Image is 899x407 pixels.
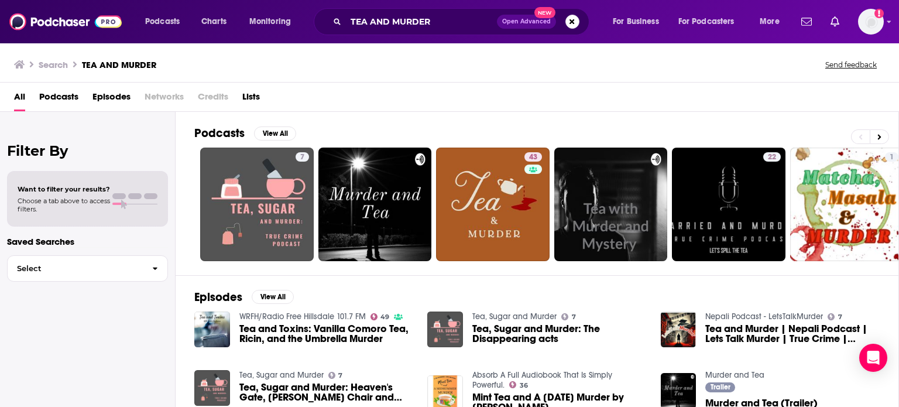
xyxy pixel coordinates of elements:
span: Podcasts [145,13,180,30]
a: 49 [370,313,390,320]
a: 22 [763,152,781,162]
span: New [534,7,555,18]
span: Tea, Sugar and Murder: Heaven's Gate, [PERSON_NAME] Chair and [PERSON_NAME] [239,382,414,402]
span: 1 [890,152,894,163]
button: View All [252,290,294,304]
a: Tea, Sugar and Murder: Heaven's Gate, Busby's Chair and Graham Young [239,382,414,402]
a: PodcastsView All [194,126,296,141]
span: 7 [300,152,304,163]
a: 36 [509,381,528,388]
h2: Filter By [7,142,168,159]
img: User Profile [858,9,884,35]
h3: TEA AND MURDER [82,59,156,70]
a: Show notifications dropdown [826,12,844,32]
span: 43 [529,152,537,163]
a: 1 [885,152,898,162]
div: Open Intercom Messenger [859,344,887,372]
span: Logged in as N0elleB7 [858,9,884,35]
button: Send feedback [822,60,880,70]
img: Podchaser - Follow, Share and Rate Podcasts [9,11,122,33]
span: Networks [145,87,184,111]
a: Tea and Murder | Nepali Podcast | Lets Talk Murder | True Crime | Murder Mystery [705,324,880,344]
input: Search podcasts, credits, & more... [346,12,497,31]
a: 7 [296,152,309,162]
a: Lists [242,87,260,111]
div: Search podcasts, credits, & more... [325,8,601,35]
a: WRFH/Radio Free Hillsdale 101.7 FM [239,312,366,322]
a: Nepali Podcast - LetsTalkMurder [705,312,823,322]
a: EpisodesView All [194,290,294,305]
span: Want to filter your results? [18,185,110,193]
button: Open AdvancedNew [497,15,556,29]
span: Open Advanced [502,19,551,25]
button: open menu [137,12,195,31]
a: Tea, Sugar and Murder: The Disappearing acts [472,324,647,344]
span: Monitoring [249,13,291,30]
span: 36 [520,383,528,388]
img: Tea, Sugar and Murder: Heaven's Gate, Busby's Chair and Graham Young [194,370,230,406]
button: open menu [241,12,306,31]
h2: Podcasts [194,126,245,141]
h3: Search [39,59,68,70]
button: open menu [605,12,674,31]
img: Tea, Sugar and Murder: The Disappearing acts [427,312,463,347]
a: Show notifications dropdown [797,12,816,32]
span: 22 [768,152,776,163]
a: 43 [436,148,550,261]
span: Credits [198,87,228,111]
a: All [14,87,25,111]
a: Episodes [92,87,131,111]
a: Tea, Sugar and Murder [239,370,324,380]
button: open menu [752,12,794,31]
a: Podcasts [39,87,78,111]
img: Tea and Murder | Nepali Podcast | Lets Talk Murder | True Crime | Murder Mystery [661,312,696,347]
h2: Episodes [194,290,242,305]
a: 7 [328,372,343,379]
button: Select [7,255,168,282]
span: For Podcasters [678,13,735,30]
a: 7 [561,313,576,320]
a: Tea and Toxins: Vanilla Comoro Tea, Ricin, and the Umbrella Murder [239,324,414,344]
button: Show profile menu [858,9,884,35]
button: View All [254,126,296,141]
a: Murder and Tea [705,370,764,380]
a: 43 [524,152,542,162]
a: Tea, Sugar and Murder [472,312,557,322]
p: Saved Searches [7,236,168,247]
svg: Add a profile image [874,9,884,18]
span: Charts [201,13,227,30]
span: Trailer [711,384,730,391]
span: 7 [838,314,842,320]
span: 7 [572,314,576,320]
span: 49 [380,314,389,320]
a: 22 [672,148,785,261]
span: Select [8,265,143,272]
a: 7 [200,148,314,261]
img: Tea and Toxins: Vanilla Comoro Tea, Ricin, and the Umbrella Murder [194,312,230,347]
a: 7 [828,313,842,320]
a: Charts [194,12,234,31]
span: For Business [613,13,659,30]
span: More [760,13,780,30]
span: Choose a tab above to access filters. [18,197,110,213]
span: 7 [338,373,342,378]
a: Absorb A Full Audiobook That Is Simply Powerful. [472,370,612,390]
button: open menu [671,12,752,31]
